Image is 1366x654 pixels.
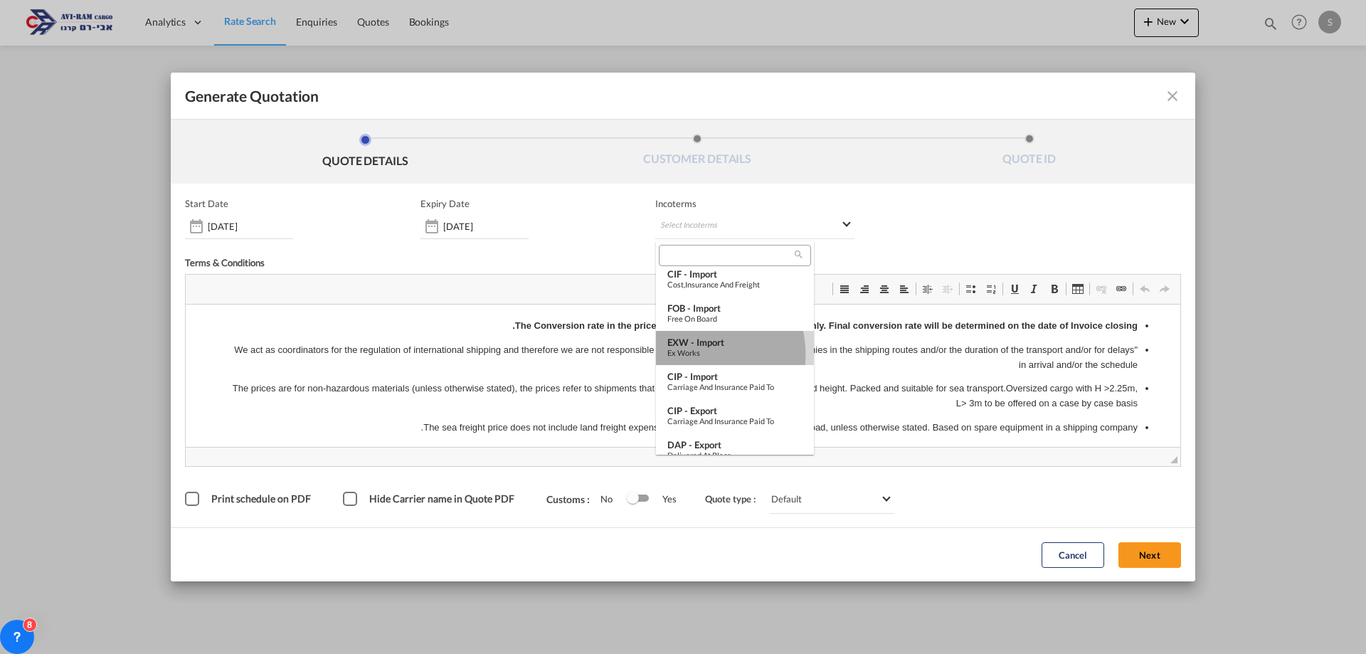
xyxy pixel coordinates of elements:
[43,38,952,68] p: "We act as coordinators for the regulation of international shipping and therefore we are not res...
[667,337,803,348] div: EXW - import
[667,405,803,416] div: CIP - export
[793,249,804,260] md-icon: icon-magnify
[667,382,803,391] div: Carriage and Insurance Paid to
[667,314,803,323] div: Free on Board
[43,140,952,155] p: The sea transport prices are subject to the prices of the shipping companies and may change accor...
[667,371,803,382] div: CIP - import
[667,416,803,426] div: Carriage and Insurance Paid to
[667,348,803,357] div: Ex Works
[667,439,803,450] div: DAP - export
[327,16,952,26] strong: The Conversion rate in the price quote is for the date of the quote only. Final conversion rate w...
[667,268,803,280] div: CIF - import
[667,302,803,314] div: FOB - import
[43,77,952,107] p: The prices are for non-hazardous materials (unless otherwise stated), the prices refer to shipmen...
[667,450,803,460] div: Delivered at Place
[667,280,803,289] div: Cost,Insurance and Freight
[43,116,952,131] p: The sea freight price does not include land freight expenses abroad and/or other expenses abroad,...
